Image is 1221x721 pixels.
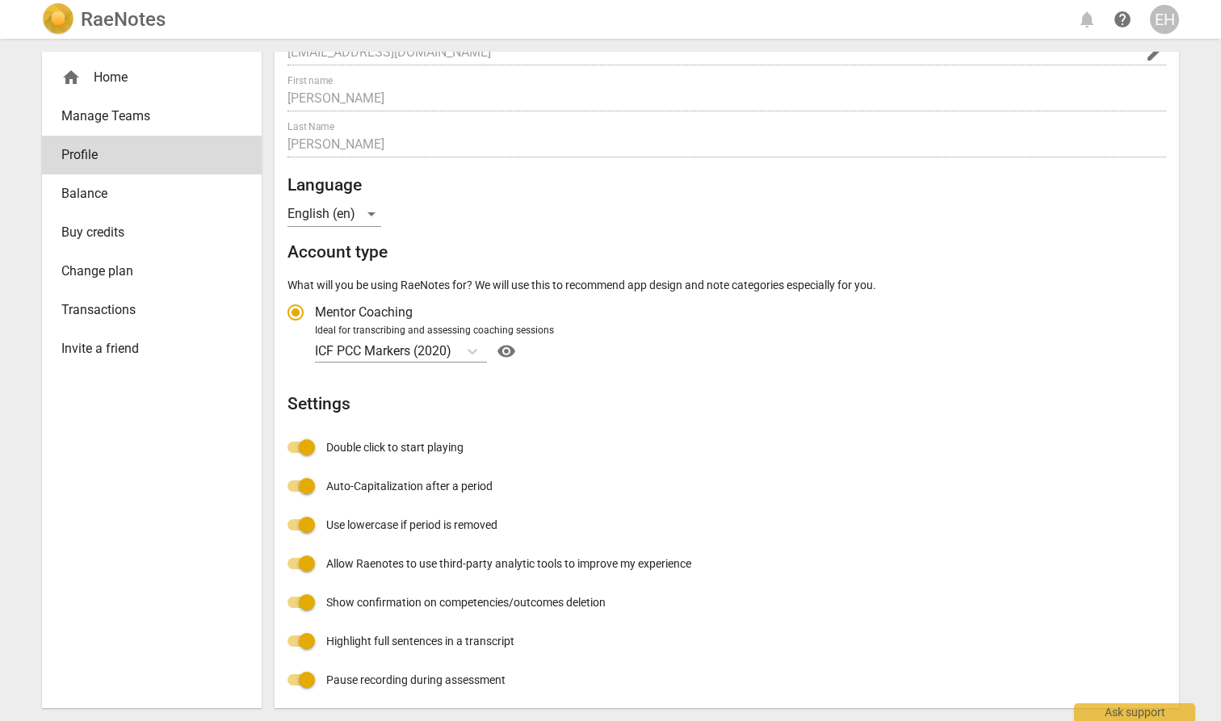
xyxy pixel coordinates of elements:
[61,68,81,87] span: home
[61,262,229,281] span: Change plan
[453,343,456,358] input: Ideal for transcribing and assessing coaching sessionsICF PCC Markers (2020)Help
[287,277,1166,294] p: What will you be using RaeNotes for? We will use this to recommend app design and note categories...
[326,517,497,534] span: Use lowercase if period is removed
[287,201,381,227] div: English (en)
[42,174,262,213] a: Balance
[1113,10,1132,29] span: help
[287,394,1166,414] h2: Settings
[326,594,606,611] span: Show confirmation on competencies/outcomes deletion
[42,3,74,36] img: Logo
[326,555,691,572] span: Allow Raenotes to use third-party analytic tools to improve my experience
[326,478,493,495] span: Auto-Capitalization after a period
[61,145,229,165] span: Profile
[326,633,514,650] span: Highlight full sentences in a transcript
[1074,703,1195,721] div: Ask support
[42,329,262,368] a: Invite a friend
[42,252,262,291] a: Change plan
[487,338,519,364] a: Help
[42,136,262,174] a: Profile
[1145,44,1164,63] span: edit
[61,184,229,203] span: Balance
[42,213,262,252] a: Buy credits
[287,242,1166,262] h2: Account type
[493,342,519,361] span: visibility
[61,300,229,320] span: Transactions
[61,68,229,87] div: Home
[42,291,262,329] a: Transactions
[315,342,451,360] p: ICF PCC Markers (2020)
[42,58,262,97] div: Home
[315,324,1161,338] div: Ideal for transcribing and assessing coaching sessions
[81,8,166,31] h2: RaeNotes
[1143,42,1166,65] button: Change Email
[1108,5,1137,34] a: Help
[326,439,464,456] span: Double click to start playing
[61,339,229,358] span: Invite a friend
[287,293,1166,364] div: Account type
[315,303,413,321] span: Mentor Coaching
[1150,5,1179,34] button: EH
[287,76,333,86] label: First name
[61,223,229,242] span: Buy credits
[287,122,334,132] label: Last Name
[61,107,229,126] span: Manage Teams
[493,338,519,364] button: Help
[287,175,1166,195] h2: Language
[326,672,506,689] span: Pause recording during assessment
[42,97,262,136] a: Manage Teams
[42,3,166,36] a: LogoRaeNotes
